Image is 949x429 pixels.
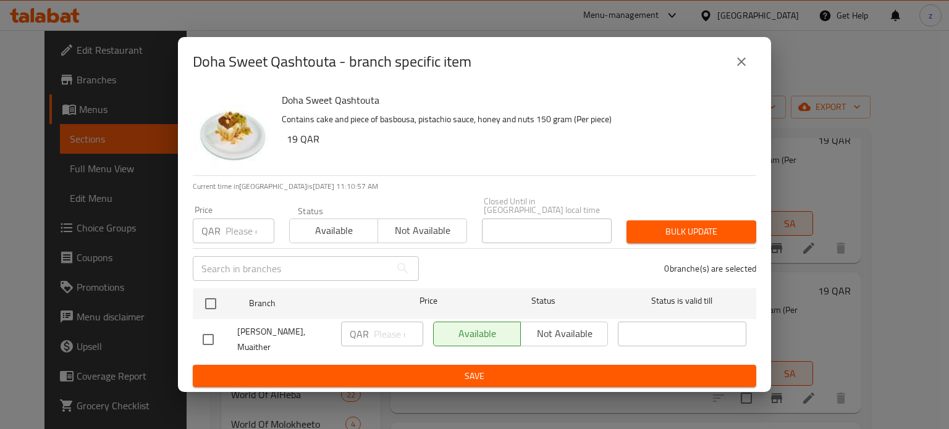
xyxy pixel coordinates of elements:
[618,293,746,309] span: Status is valid till
[377,219,466,243] button: Not available
[193,52,471,72] h2: Doha Sweet Qashtouta - branch specific item
[626,220,756,243] button: Bulk update
[193,91,272,170] img: Doha Sweet Qashtouta
[203,369,746,384] span: Save
[383,222,462,239] span: Not available
[193,181,756,192] p: Current time in [GEOGRAPHIC_DATA] is [DATE] 11:10:57 AM
[727,47,756,77] button: close
[201,223,221,238] p: QAR
[295,222,373,239] span: Available
[282,91,746,109] h6: Doha Sweet Qashtouta
[287,130,746,148] h6: 19 QAR
[636,224,746,239] span: Bulk update
[193,365,756,388] button: Save
[387,293,470,309] span: Price
[282,112,746,127] p: Contains cake and piece of basbousa, pistachio sauce, honey and nuts 150 gram (Per piece)
[350,327,369,341] p: QAR
[226,219,274,243] input: Please enter price
[479,293,608,309] span: Status
[289,219,378,243] button: Available
[249,296,377,311] span: Branch
[193,256,390,281] input: Search in branches
[664,262,756,275] p: 0 branche(s) are selected
[237,324,331,355] span: [PERSON_NAME], Muaither
[374,322,423,346] input: Please enter price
